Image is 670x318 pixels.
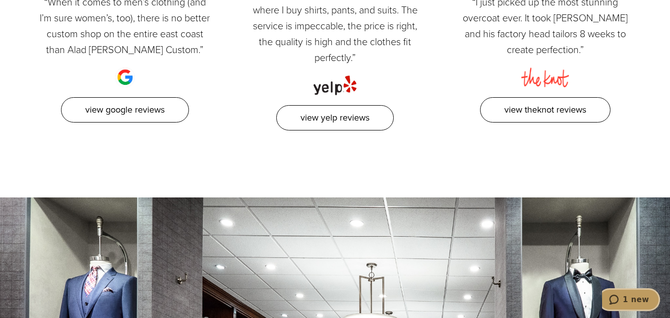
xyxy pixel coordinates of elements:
a: View TheKnot Reviews [480,97,610,123]
iframe: Opens a widget where you can chat to one of our agents [602,288,660,313]
img: google [115,58,135,87]
img: yelp [313,65,357,95]
img: the knot [521,58,569,87]
a: View Yelp Reviews [276,105,394,130]
a: View Google Reviews [61,97,189,123]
